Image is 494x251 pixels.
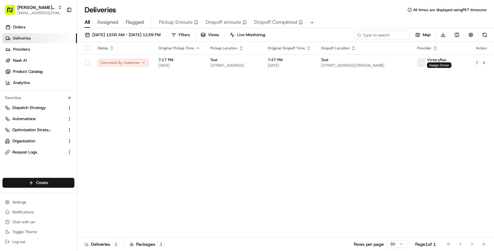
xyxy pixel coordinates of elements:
span: Status [98,46,108,51]
span: Test [321,57,328,62]
button: Chat with us! [2,218,74,226]
span: Deliveries [13,36,31,41]
button: Views [198,31,222,39]
button: Canceled By Customer [98,59,149,66]
a: Deliveries [2,33,77,43]
button: Dispatch Strategy [2,103,74,113]
span: Provider [417,46,432,51]
a: Providers [2,44,77,54]
span: 7:17 PM [158,57,200,62]
a: Nash AI [2,56,77,65]
span: Dispatch Strategy [12,105,46,111]
h1: Deliveries [85,5,116,15]
button: Filters [169,31,193,39]
div: Favorites [2,93,74,103]
span: [STREET_ADDRESS][PERSON_NAME] [321,63,407,68]
span: Pickup Location [210,46,237,51]
div: 1 [158,241,165,247]
button: Refresh [480,31,489,39]
span: Nash AI [13,58,27,63]
button: Notifications [2,208,74,216]
a: Organization [5,138,65,144]
button: Log out [2,237,74,246]
span: 7:47 PM [268,57,311,62]
a: Request Logs [5,149,65,155]
span: Original Dropoff Time [268,46,305,51]
span: Log out [12,239,25,244]
span: Notifications [12,210,34,215]
a: Orders [2,22,77,32]
span: All [85,19,90,26]
span: Organization [12,138,35,144]
span: Chat with us! [12,220,35,224]
button: [PERSON_NAME]'s Bistro[EMAIL_ADDRESS][DOMAIN_NAME] [2,2,64,17]
a: Analytics [2,78,77,88]
span: Optimization Strategy [12,127,51,133]
span: Flagged [126,19,144,26]
span: Filters [179,32,190,38]
div: Deliveries [85,241,119,247]
span: Assign Driver [427,62,451,68]
button: Automations [2,114,74,124]
span: Dropoff Completed [254,19,297,26]
button: Organization [2,136,74,146]
button: [PERSON_NAME]'s Bistro [17,4,55,10]
a: Automations [5,116,65,122]
div: Action [475,46,488,51]
button: Settings [2,198,74,207]
button: Toggle Theme [2,228,74,236]
span: Views [208,32,219,38]
span: Automations [12,116,36,122]
div: 1 [113,241,119,247]
span: Analytics [13,80,30,86]
span: [DATE] 12:00 AM - [DATE] 11:59 PM [92,32,161,38]
span: All times are displayed using PKT timezone [413,7,487,12]
span: Original Pickup Time [158,46,194,51]
span: Test [210,57,217,62]
button: [DATE] 12:00 AM - [DATE] 11:59 PM [82,31,163,39]
button: Request Logs [2,147,74,157]
span: Dropoff Location [321,46,350,51]
span: Live Monitoring [237,32,265,38]
span: Dropoff enroute [206,19,241,26]
span: Settings [12,200,26,205]
div: Page 1 of 1 [415,241,436,247]
span: [DATE] [158,63,200,68]
span: Pickup Enroute [159,19,193,26]
a: Dispatch Strategy [5,105,65,111]
span: Toggle Theme [12,229,37,234]
span: [STREET_ADDRESS] [210,63,258,68]
span: Assigned [97,19,118,26]
button: Map [412,31,433,39]
span: Request Logs [12,149,37,155]
input: Type to search [354,31,410,39]
span: VictoryRun [427,57,446,62]
a: Optimization Strategy [5,127,65,133]
a: Product Catalog [2,67,77,77]
span: [DATE] [268,63,311,68]
span: Create [36,180,48,186]
button: [EMAIL_ADDRESS][DOMAIN_NAME] [17,10,62,15]
div: Packages [130,241,165,247]
p: Rows per page [354,241,384,247]
span: Providers [13,47,30,52]
span: Product Catalog [13,69,43,74]
span: Map [423,32,431,38]
button: Create [2,178,74,188]
button: Optimization Strategy [2,125,74,135]
button: Live Monitoring [227,31,268,39]
span: Orders [13,24,25,30]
